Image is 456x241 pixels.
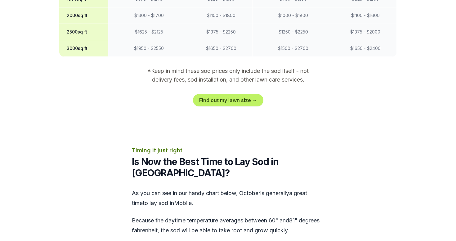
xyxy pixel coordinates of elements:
[59,40,108,57] th: 3000 sq ft
[132,146,324,155] p: Timing it just right
[190,24,253,40] td: $ 1375 - $ 2250
[132,188,324,235] div: As you can see in our handy chart below, is generally a great time to lay sod in Mobile .
[108,24,190,40] td: $ 1625 - $ 2125
[239,190,260,196] span: october
[190,7,253,24] td: $ 1100 - $ 1800
[253,24,334,40] td: $ 1250 - $ 2250
[334,40,397,57] td: $ 1650 - $ 2400
[108,40,190,57] td: $ 1950 - $ 2550
[190,40,253,57] td: $ 1650 - $ 2700
[255,76,303,83] a: lawn care services
[59,24,108,40] th: 2500 sq ft
[59,7,108,24] th: 2000 sq ft
[188,76,226,83] a: sod installation
[108,7,190,24] td: $ 1300 - $ 1700
[132,156,324,178] h2: Is Now the Best Time to Lay Sod in [GEOGRAPHIC_DATA]?
[334,24,397,40] td: $ 1375 - $ 2000
[334,7,397,24] td: $ 1100 - $ 1600
[253,40,334,57] td: $ 1500 - $ 2700
[193,94,263,106] a: Find out my lawn size →
[253,7,334,24] td: $ 1000 - $ 1800
[139,67,317,84] p: *Keep in mind these sod prices only include the sod itself - not delivery fees, , and other .
[132,216,324,235] p: Because the daytime temperature averages between 60 ° and 81 ° degrees fahrenheit, the sod will b...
